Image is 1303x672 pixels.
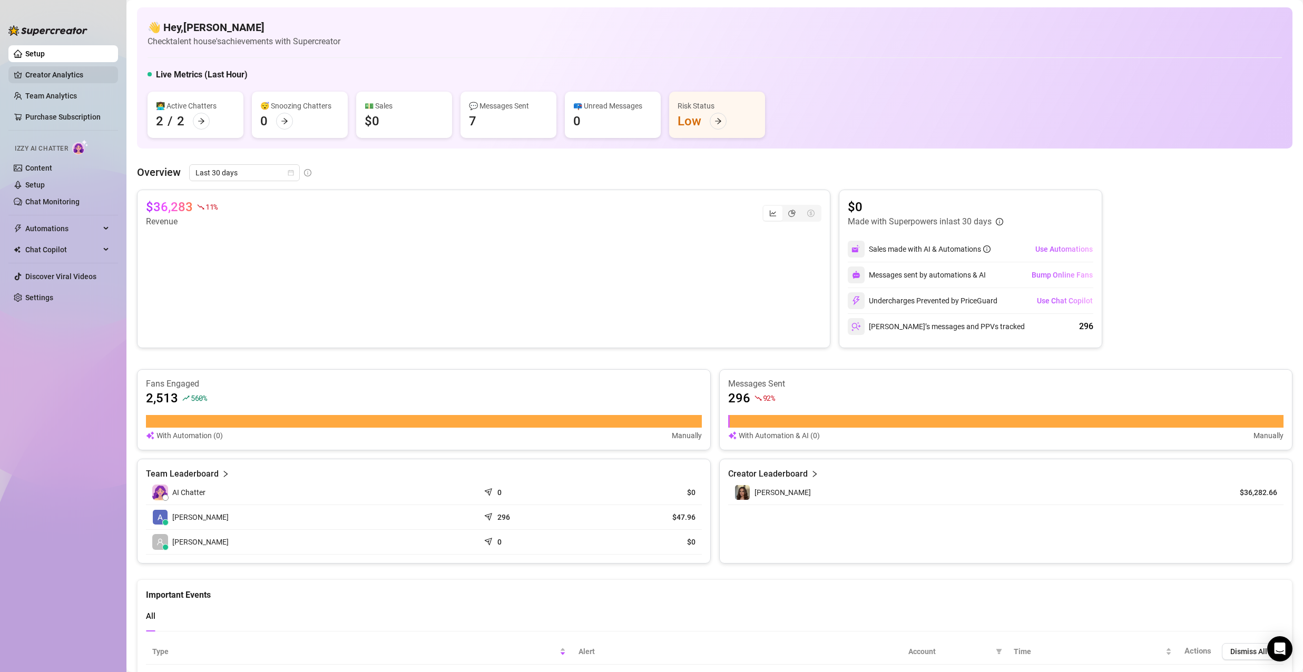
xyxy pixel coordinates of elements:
span: AI Chatter [172,487,205,498]
span: line-chart [769,210,777,217]
div: 2 [177,113,184,130]
img: svg%3e [851,296,861,305]
span: Izzy AI Chatter [15,144,68,154]
span: info-circle [996,218,1003,225]
span: Time [1014,646,1163,657]
th: Alert [572,639,902,665]
span: 92 % [763,393,775,403]
article: Messages Sent [728,378,1284,390]
a: Content [25,164,52,172]
div: Messages sent by automations & AI [848,266,986,283]
a: Chat Monitoring [25,197,80,206]
img: svg%3e [851,322,861,331]
article: Manually [1253,430,1284,441]
span: [PERSON_NAME] [172,536,229,548]
img: svg%3e [852,271,860,279]
div: segmented control [762,205,821,222]
span: fall [197,203,204,211]
article: 0 [497,537,502,547]
div: Risk Status [678,100,757,112]
img: Valentina [735,485,750,500]
img: AI Chatter [72,140,89,155]
span: Bump Online Fans [1032,271,1093,279]
a: Creator Analytics [25,66,110,83]
img: Alejandro Espir… [153,510,168,525]
article: Manually [672,430,702,441]
span: [PERSON_NAME] [172,511,229,523]
div: Open Intercom Messenger [1267,636,1292,661]
span: All [146,611,155,621]
span: dollar-circle [807,210,815,217]
span: send [484,510,495,521]
article: 2,513 [146,390,178,407]
div: $0 [365,113,379,130]
a: Setup [25,181,45,189]
article: $47.96 [597,512,695,522]
h5: Live Metrics (Last Hour) [156,68,248,81]
article: Revenue [146,215,218,228]
span: Use Automations [1035,245,1093,253]
span: 11 % [205,202,218,212]
div: 7 [469,113,476,130]
button: Use Chat Copilot [1036,292,1093,309]
span: pie-chart [788,210,796,217]
span: calendar [288,170,294,176]
article: Fans Engaged [146,378,702,390]
article: $0 [597,537,695,547]
span: right [811,468,818,480]
div: 💬 Messages Sent [469,100,548,112]
span: Account [908,646,992,657]
span: Chat Copilot [25,241,100,258]
span: filter [994,644,1004,659]
a: Discover Viral Videos [25,272,96,281]
article: Made with Superpowers in last 30 days [848,215,992,228]
article: $36,282.66 [1229,487,1277,498]
article: $0 [597,487,695,498]
th: Type [146,639,572,665]
span: send [484,486,495,496]
img: izzy-ai-chatter-avatar-DDCN_rTZ.svg [152,485,168,500]
article: Check talent house's achievements with Supercreator [148,35,340,48]
div: Undercharges Prevented by PriceGuard [848,292,997,309]
img: svg%3e [851,244,861,254]
img: logo-BBDzfeDw.svg [8,25,87,36]
span: Actions [1184,646,1211,656]
div: 💵 Sales [365,100,444,112]
span: right [222,468,229,480]
span: Automations [25,220,100,237]
article: $36,283 [146,199,193,215]
span: rise [182,394,190,402]
div: 👩‍💻 Active Chatters [156,100,235,112]
div: Sales made with AI & Automations [869,243,991,255]
img: svg%3e [728,430,737,441]
span: arrow-right [714,117,722,125]
img: svg%3e [146,430,154,441]
div: Important Events [146,580,1284,601]
span: Last 30 days [195,165,293,181]
div: 📪 Unread Messages [573,100,652,112]
div: 😴 Snoozing Chatters [260,100,339,112]
div: [PERSON_NAME]’s messages and PPVs tracked [848,318,1025,335]
button: Bump Online Fans [1031,266,1093,283]
a: Setup [25,50,45,58]
a: Team Analytics [25,92,77,100]
span: Use Chat Copilot [1037,297,1093,305]
div: 0 [573,113,581,130]
span: Dismiss All [1230,647,1267,656]
div: 0 [260,113,268,130]
span: arrow-right [281,117,288,125]
span: send [484,535,495,546]
span: info-circle [304,169,311,176]
span: thunderbolt [14,224,22,233]
div: 296 [1079,320,1093,333]
article: 296 [728,390,750,407]
span: info-circle [983,245,991,253]
button: Use Automations [1035,241,1093,258]
span: arrow-right [198,117,205,125]
span: user [156,538,164,546]
article: With Automation & AI (0) [739,430,820,441]
article: 296 [497,512,510,522]
span: Type [152,646,557,657]
img: Chat Copilot [14,246,21,253]
a: Purchase Subscription [25,108,110,125]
